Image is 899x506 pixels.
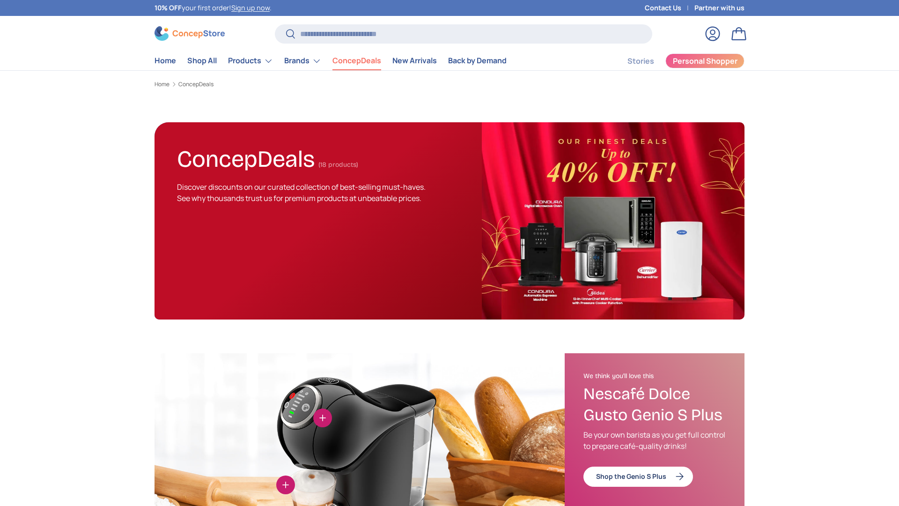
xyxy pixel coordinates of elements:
a: Back by Demand [448,52,507,70]
a: Stories [627,52,654,70]
img: ConcepDeals [482,122,744,320]
summary: Products [222,52,279,70]
strong: 10% OFF [155,3,182,12]
nav: Primary [155,52,507,70]
p: Be your own barista as you get full control to prepare café-quality drinks! [583,429,726,452]
a: ConcepDeals [332,52,381,70]
a: Products [228,52,273,70]
a: New Arrivals [392,52,437,70]
a: Contact Us [645,3,694,13]
span: Discover discounts on our curated collection of best-selling must-haves. See why thousands trust ... [177,182,426,203]
span: (18 products) [318,161,358,169]
h2: We think you'll love this [583,372,726,380]
span: Personal Shopper [673,57,737,65]
nav: Breadcrumbs [155,80,744,89]
a: Sign up now [231,3,270,12]
a: ConcepDeals [178,82,214,87]
a: Personal Shopper [665,53,744,68]
nav: Secondary [605,52,744,70]
a: Shop All [187,52,217,70]
a: Shop the Genio S Plus [583,467,693,487]
p: your first order! . [155,3,272,13]
a: Partner with us [694,3,744,13]
summary: Brands [279,52,327,70]
h3: Nescafé Dolce Gusto Genio S Plus [583,384,726,426]
img: ConcepStore [155,26,225,41]
a: Brands [284,52,321,70]
a: Home [155,82,169,87]
a: Home [155,52,176,70]
h1: ConcepDeals [177,141,315,173]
